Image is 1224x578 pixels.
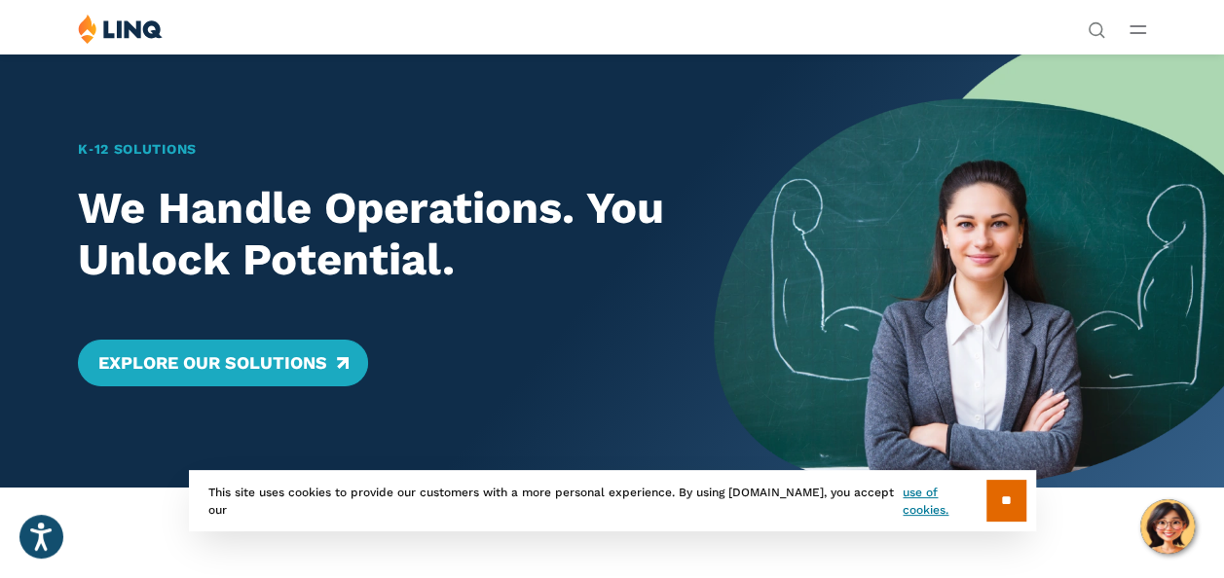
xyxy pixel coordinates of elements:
[78,340,367,386] a: Explore Our Solutions
[189,470,1036,531] div: This site uses cookies to provide our customers with a more personal experience. By using [DOMAIN...
[903,484,985,519] a: use of cookies.
[78,14,163,44] img: LINQ | K‑12 Software
[714,54,1224,488] img: Home Banner
[78,183,663,284] h2: We Handle Operations. You Unlock Potential.
[1140,499,1195,554] button: Hello, have a question? Let’s chat.
[1088,19,1105,37] button: Open Search Bar
[1130,18,1146,40] button: Open Main Menu
[1088,14,1105,37] nav: Utility Navigation
[78,139,663,160] h1: K‑12 Solutions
